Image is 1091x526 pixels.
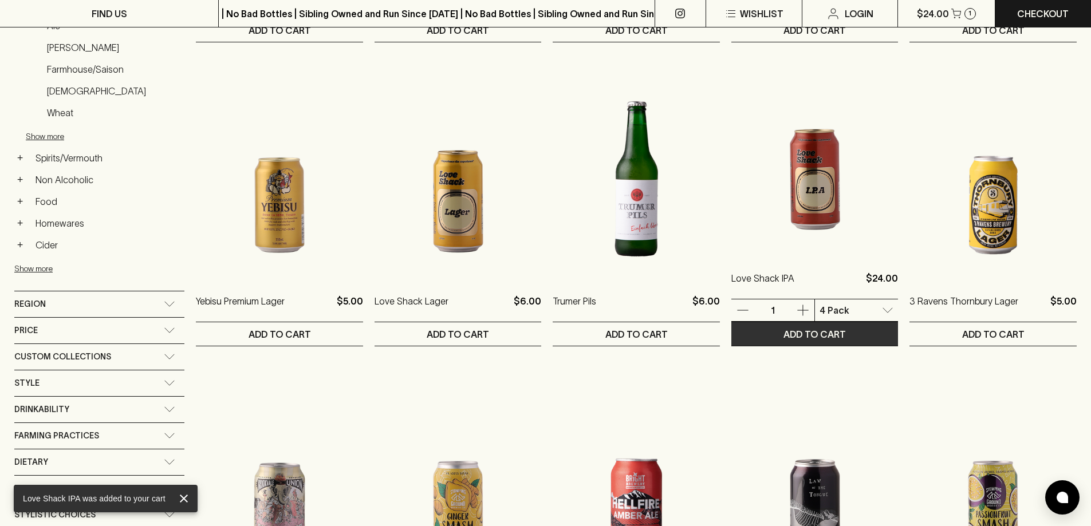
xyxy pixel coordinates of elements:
[605,23,668,37] p: ADD TO CART
[1050,294,1077,322] p: $5.00
[866,271,898,299] p: $24.00
[514,294,541,322] p: $6.00
[26,125,176,148] button: Show more
[740,7,783,21] p: Wishlist
[14,257,164,280] button: Show more
[30,170,184,189] a: Non Alcoholic
[14,455,48,469] span: Dietary
[14,318,184,343] div: Price
[14,423,184,449] div: Farming Practices
[909,18,1077,42] button: ADD TO CART
[14,174,26,185] button: +
[30,148,184,168] a: Spirits/Vermouth
[1017,7,1069,21] p: Checkout
[14,350,111,364] span: Custom Collections
[42,81,184,101] a: [DEMOGRAPHIC_DATA]
[731,322,899,346] button: ADD TO CART
[14,449,184,475] div: Dietary
[30,213,184,233] a: Homewares
[42,103,184,122] a: Wheat
[375,322,542,346] button: ADD TO CART
[249,327,311,341] p: ADD TO CART
[14,429,99,443] span: Farming Practices
[337,294,363,322] p: $5.00
[909,294,1018,322] a: 3 Ravens Thornbury Lager
[42,38,184,57] a: [PERSON_NAME]
[14,217,26,229] button: +
[427,327,489,341] p: ADD TO CART
[14,508,96,522] span: Stylistic Choices
[731,271,794,299] a: Love Shack IPA
[30,192,184,211] a: Food
[783,23,846,37] p: ADD TO CART
[196,77,363,277] img: Yebisu Premium Lager
[14,481,35,496] span: Type
[731,54,899,254] img: Love Shack IPA
[815,299,898,322] div: 4 Pack
[14,196,26,207] button: +
[605,327,668,341] p: ADD TO CART
[962,23,1025,37] p: ADD TO CART
[553,322,720,346] button: ADD TO CART
[30,235,184,255] a: Cider
[14,376,40,390] span: Style
[845,7,873,21] p: Login
[375,77,542,277] img: Love Shack Lager
[692,294,720,322] p: $6.00
[14,344,184,370] div: Custom Collections
[553,77,720,277] img: Trumer Pils
[175,489,193,508] button: close
[917,7,949,21] p: $24.00
[1057,492,1068,503] img: bubble-icon
[968,10,971,17] p: 1
[909,322,1077,346] button: ADD TO CART
[196,18,363,42] button: ADD TO CART
[23,488,166,509] div: Love Shack IPA was added to your cart
[92,7,127,21] p: FIND US
[196,294,285,322] a: Yebisu Premium Lager
[14,370,184,396] div: Style
[375,294,448,322] a: Love Shack Lager
[783,327,846,341] p: ADD TO CART
[42,60,184,79] a: Farmhouse/Saison
[375,18,542,42] button: ADD TO CART
[820,303,849,317] p: 4 Pack
[14,402,69,417] span: Drinkability
[196,322,363,346] button: ADD TO CART
[427,23,489,37] p: ADD TO CART
[14,397,184,422] div: Drinkability
[731,18,899,42] button: ADD TO CART
[962,327,1025,341] p: ADD TO CART
[14,291,184,317] div: Region
[14,152,26,164] button: +
[553,18,720,42] button: ADD TO CART
[14,239,26,251] button: +
[553,294,596,322] a: Trumer Pils
[909,77,1077,277] img: 3 Ravens Thornbury Lager
[14,323,38,338] span: Price
[249,23,311,37] p: ADD TO CART
[14,476,184,501] div: Type
[14,297,46,311] span: Region
[759,304,787,317] p: 1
